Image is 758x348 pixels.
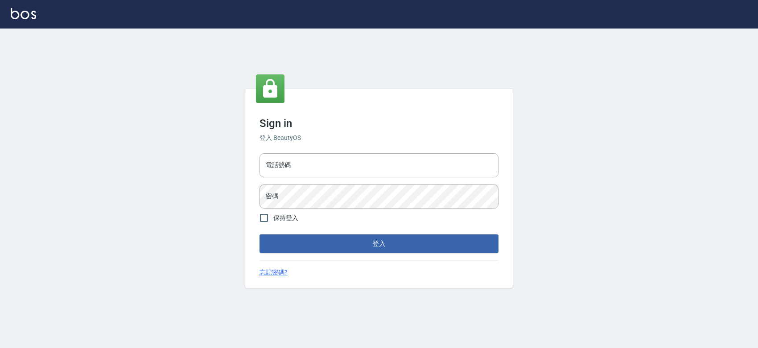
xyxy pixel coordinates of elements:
h3: Sign in [260,117,498,130]
button: 登入 [260,234,498,253]
img: Logo [11,8,36,19]
h6: 登入 BeautyOS [260,133,498,143]
span: 保持登入 [273,213,298,223]
a: 忘記密碼? [260,268,288,277]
